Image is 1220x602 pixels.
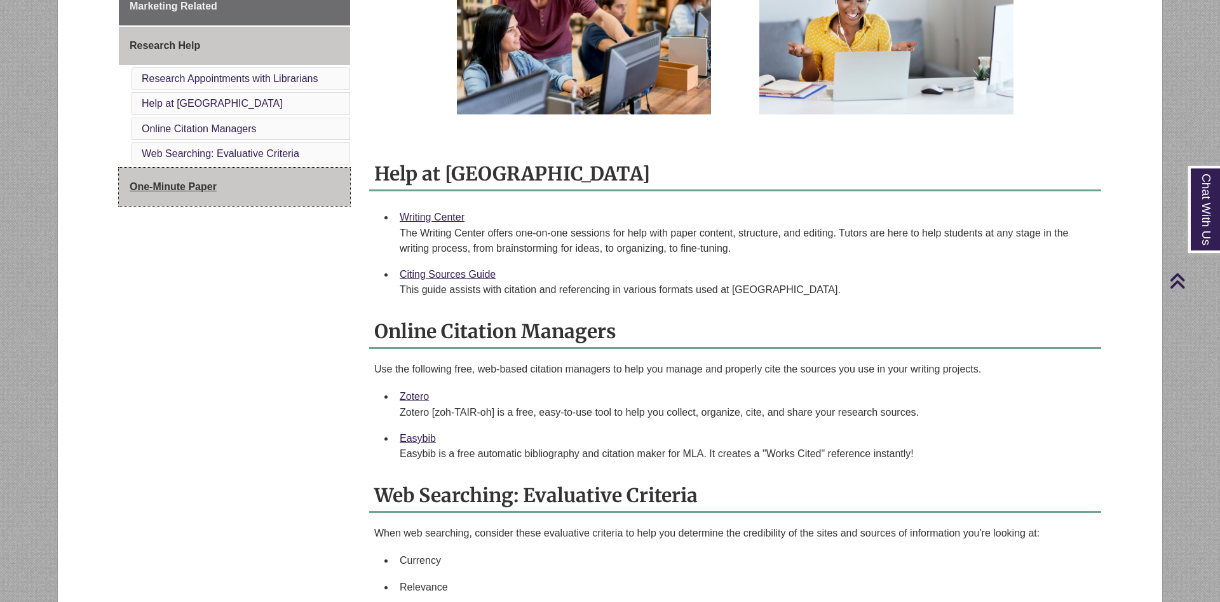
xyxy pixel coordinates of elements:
[395,574,1096,601] li: Relevance
[130,1,217,11] span: Marketing Related
[400,391,429,402] a: Zotero
[142,98,283,109] a: Help at [GEOGRAPHIC_DATA]
[130,181,217,192] span: One-Minute Paper
[142,148,299,159] a: Web Searching: Evaluative Criteria
[395,547,1096,574] li: Currency
[142,123,257,134] a: Online Citation Managers
[400,226,1091,256] div: The Writing Center offers one-on-one sessions for help with paper content, structure, and editing...
[369,158,1101,191] h2: Help at [GEOGRAPHIC_DATA]
[142,73,318,84] a: Research Appointments with Librarians
[119,168,350,206] a: One-Minute Paper
[374,526,1096,541] p: When web searching, consider these evaluative criteria to help you determine the credibility of t...
[369,315,1101,349] h2: Online Citation Managers
[119,27,350,65] a: Research Help
[374,362,1096,377] p: Use the following free, web-based citation managers to help you manage and properly cite the sour...
[400,282,1091,298] div: This guide assists with citation and referencing in various formats used at [GEOGRAPHIC_DATA].
[400,405,1091,420] div: Zotero [zoh-TAIR-oh] is a free, easy-to-use tool to help you collect, organize, cite, and share y...
[400,212,464,222] a: Writing Center
[369,479,1101,513] h2: Web Searching: Evaluative Criteria
[130,40,200,51] span: Research Help
[400,446,1091,462] div: Easybib is a free automatic bibliography and citation maker for MLA. It creates a "Works Cited" r...
[400,433,436,444] a: Easybib
[400,269,496,280] a: Citing Sources Guide
[1169,272,1217,289] a: Back to Top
